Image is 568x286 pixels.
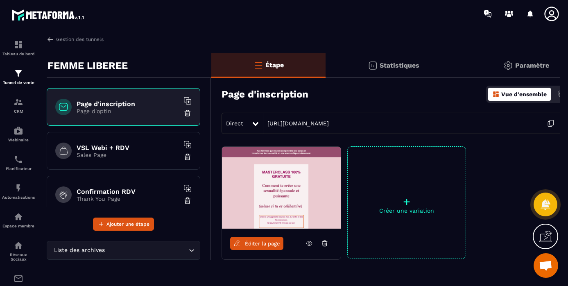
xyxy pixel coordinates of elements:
[14,97,23,107] img: formation
[77,144,179,152] h6: VSL Webi + RDV
[77,152,179,158] p: Sales Page
[14,126,23,136] img: automations
[14,183,23,193] img: automations
[183,153,192,161] img: trash
[2,80,35,85] p: Tunnel de vente
[2,34,35,62] a: formationformationTableau de bord
[183,109,192,117] img: trash
[52,246,106,255] span: Liste des archives
[14,40,23,50] img: formation
[2,206,35,234] a: automationsautomationsEspace membre
[534,253,558,278] a: Ouvrir le chat
[77,195,179,202] p: Thank You Page
[106,220,149,228] span: Ajouter une étape
[380,61,419,69] p: Statistiques
[77,188,179,195] h6: Confirmation RDV
[2,166,35,171] p: Planificateur
[265,61,284,69] p: Étape
[557,91,564,98] img: actions.d6e523a2.png
[14,241,23,250] img: social-network
[47,241,200,260] div: Search for option
[263,120,329,127] a: [URL][DOMAIN_NAME]
[2,109,35,113] p: CRM
[2,120,35,148] a: automationsautomationsWebinaire
[2,195,35,200] p: Automatisations
[14,212,23,222] img: automations
[2,91,35,120] a: formationformationCRM
[106,246,187,255] input: Search for option
[93,218,154,231] button: Ajouter une étape
[226,120,243,127] span: Direct
[222,89,308,100] h3: Page d'inscription
[183,197,192,205] img: trash
[47,36,54,43] img: arrow
[47,36,104,43] a: Gestion des tunnels
[253,60,263,70] img: bars-o.4a397970.svg
[48,57,128,74] p: FEMME LIBEREE
[77,108,179,114] p: Page d'optin
[14,274,23,284] img: email
[11,7,85,22] img: logo
[222,147,341,229] img: image
[348,196,466,207] p: +
[14,154,23,164] img: scheduler
[245,241,280,247] span: Éditer la page
[2,138,35,142] p: Webinaire
[77,100,179,108] h6: Page d'inscription
[230,237,283,250] a: Éditer la page
[14,68,23,78] img: formation
[2,148,35,177] a: schedulerschedulerPlanificateur
[2,224,35,228] p: Espace membre
[2,234,35,268] a: social-networksocial-networkRéseaux Sociaux
[501,91,547,98] p: Vue d'ensemble
[2,252,35,261] p: Réseaux Sociaux
[492,91,500,98] img: dashboard-orange.40269519.svg
[348,207,466,214] p: Créer une variation
[515,61,549,69] p: Paramètre
[2,177,35,206] a: automationsautomationsAutomatisations
[368,61,378,70] img: stats.20deebd0.svg
[503,61,513,70] img: setting-gr.5f69749f.svg
[2,52,35,56] p: Tableau de bord
[2,62,35,91] a: formationformationTunnel de vente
